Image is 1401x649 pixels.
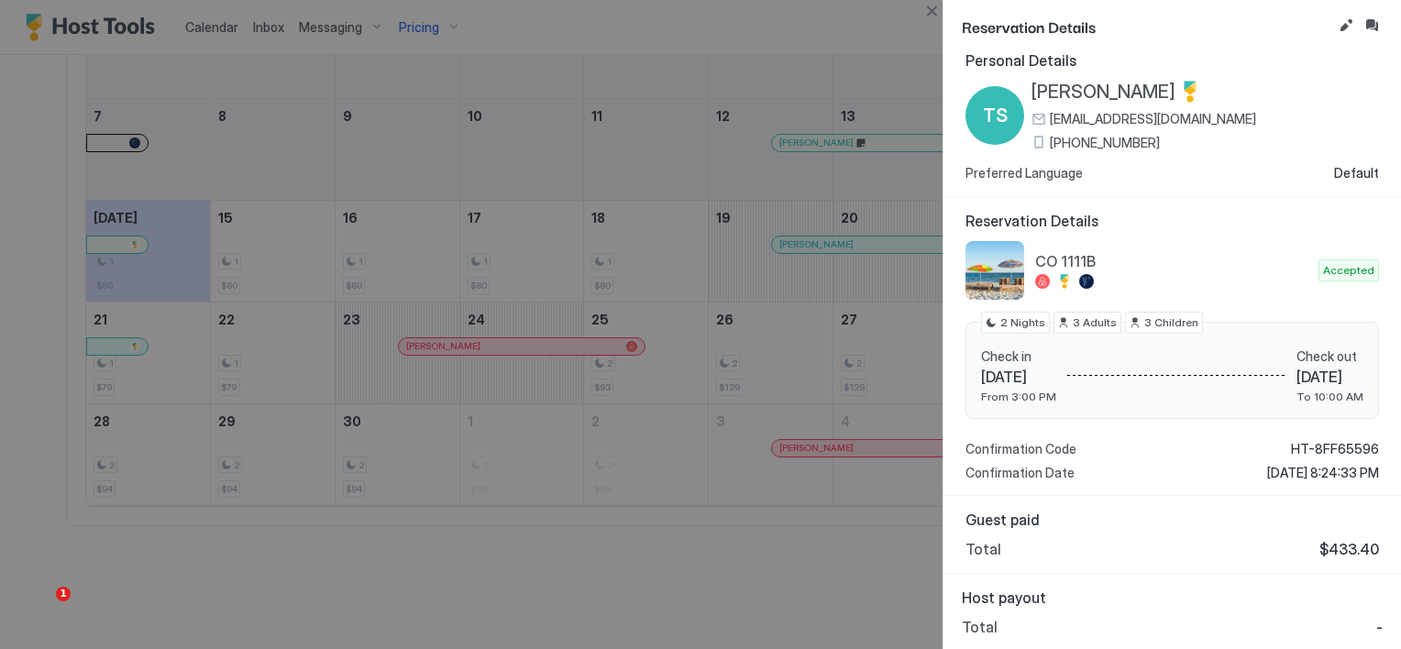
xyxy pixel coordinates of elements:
span: HT-8FF65596 [1291,441,1379,457]
span: [PHONE_NUMBER] [1050,135,1160,151]
span: Check in [981,348,1056,365]
div: listing image [965,241,1024,300]
button: Inbox [1361,15,1383,37]
span: $433.40 [1319,540,1379,558]
span: 2 Nights [1000,314,1045,331]
span: Reservation Details [965,212,1379,230]
span: Total [965,540,1001,558]
span: 3 Children [1144,314,1198,331]
span: Check out [1296,348,1363,365]
span: CO 1111B [1035,252,1311,270]
span: - [1376,618,1383,636]
span: Confirmation Date [965,465,1075,481]
span: [EMAIL_ADDRESS][DOMAIN_NAME] [1050,111,1256,127]
span: Host payout [962,588,1383,607]
span: TS [983,102,1008,129]
span: Personal Details [965,51,1379,70]
span: [DATE] 8:24:33 PM [1267,465,1379,481]
span: 1 [56,587,71,601]
span: Preferred Language [965,165,1083,181]
span: Default [1334,165,1379,181]
span: From 3:00 PM [981,390,1056,403]
span: To 10:00 AM [1296,390,1363,403]
span: Guest paid [965,511,1379,529]
span: 3 Adults [1073,314,1117,331]
span: Total [962,618,998,636]
button: Edit reservation [1335,15,1357,37]
span: [DATE] [1296,368,1363,386]
span: Reservation Details [962,15,1331,38]
span: [PERSON_NAME] [1031,81,1175,104]
span: Accepted [1323,262,1374,279]
span: Confirmation Code [965,441,1076,457]
iframe: Intercom live chat [18,587,62,631]
span: [DATE] [981,368,1056,386]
